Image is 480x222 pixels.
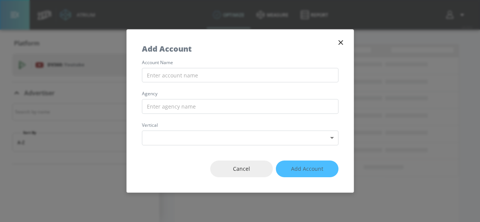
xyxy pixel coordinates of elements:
[142,131,338,145] div: ​
[225,164,258,174] span: Cancel
[142,60,338,65] label: account name
[142,99,338,114] input: Enter agency name
[142,91,338,96] label: agency
[142,68,338,83] input: Enter account name
[210,161,273,178] button: Cancel
[142,123,338,128] label: vertical
[142,45,192,53] h5: Add Account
